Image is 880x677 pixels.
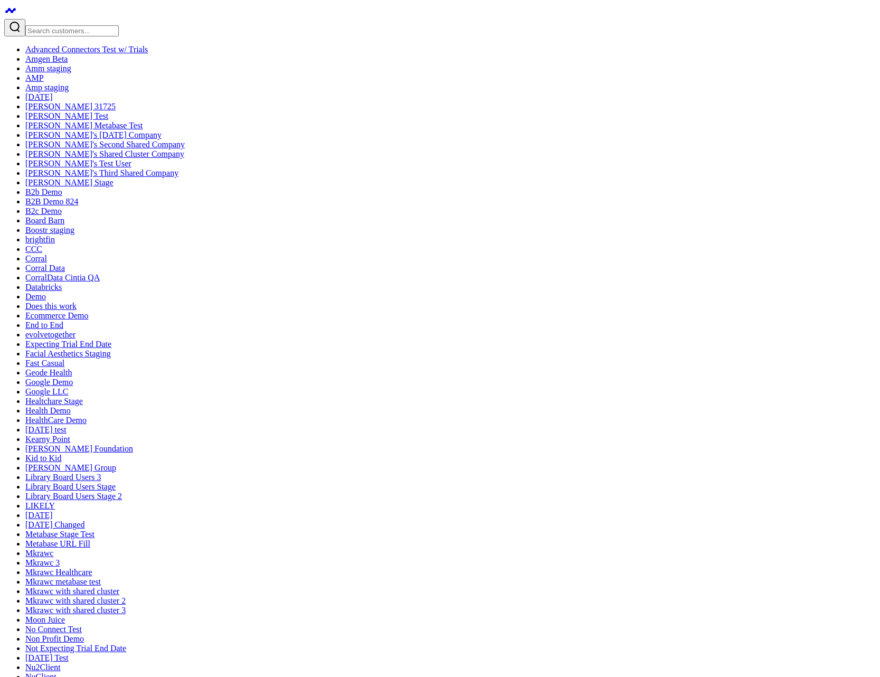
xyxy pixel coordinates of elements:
[25,311,89,320] a: Ecommerce Demo
[25,549,53,558] a: Mkrawc
[25,587,119,596] a: Mkrawc with shared cluster
[25,83,69,92] a: Amp staging
[25,216,64,225] a: Board Barn
[25,197,78,206] a: B2B Demo 824
[25,206,62,215] a: B2c Demo
[25,25,119,36] input: Search customers input
[25,283,62,292] a: Databricks
[25,330,75,339] a: evolvetogether
[25,159,131,168] a: [PERSON_NAME]'s Test User
[25,102,116,111] a: [PERSON_NAME] 31725
[25,121,143,130] a: [PERSON_NAME] Metabase Test
[4,19,25,36] button: Search customers button
[25,406,71,415] a: Health Demo
[25,245,42,253] a: CCC
[25,178,113,187] a: [PERSON_NAME] Stage
[25,321,63,330] a: End to End
[25,501,55,510] a: LIKELY
[25,397,83,406] a: Healtchare Stage
[25,634,84,643] a: Non Profit Demo
[25,292,46,301] a: Demo
[25,615,65,624] a: Moon Juice
[25,435,70,444] a: Kearny Point
[25,168,178,177] a: [PERSON_NAME]'s Third Shared Company
[25,349,111,358] a: Facial Aesthetics Staging
[25,416,87,425] a: HealthCare Demo
[25,73,44,82] a: AMP
[25,606,126,615] a: Mkrawc with shared cluster 3
[25,64,71,73] a: Amm staging
[25,644,126,653] a: Not Expecting Trial End Date
[25,140,185,149] a: [PERSON_NAME]'s Second Shared Company
[25,454,61,463] a: Kid to Kid
[25,568,92,577] a: Mkrawc Healthcare
[25,130,162,139] a: [PERSON_NAME]'s [DATE] Company
[25,511,53,520] a: [DATE]
[25,625,82,634] a: No Connect Test
[25,359,64,368] a: Fast Casual
[25,653,69,662] a: [DATE] Test
[25,378,73,387] a: Google Demo
[25,235,55,244] a: brightfin
[25,264,65,272] a: Corral Data
[25,387,68,396] a: Google LLC
[25,92,53,101] a: [DATE]
[25,463,116,472] a: [PERSON_NAME] Group
[25,558,60,567] a: Mkrawc 3
[25,45,148,54] a: Advanced Connectors Test w/ Trials
[25,577,101,586] a: Mkrawc metabase test
[25,444,133,453] a: [PERSON_NAME] Foundation
[25,520,84,529] a: [DATE] Changed
[25,302,77,311] a: Does this work
[25,187,62,196] a: B2b Demo
[25,225,74,234] a: Boostr staging
[25,482,116,491] a: Library Board Users Stage
[25,111,108,120] a: [PERSON_NAME] Test
[25,273,100,282] a: CorralData Cintia QA
[25,425,67,434] a: [DATE] test
[25,54,68,63] a: Amgen Beta
[25,530,94,539] a: Metabase Stage Test
[25,539,90,548] a: Metabase URL Fill
[25,473,101,482] a: Library Board Users 3
[25,492,122,501] a: Library Board Users Stage 2
[25,596,126,605] a: Mkrawc with shared cluster 2
[25,149,184,158] a: [PERSON_NAME]'s Shared Cluster Company
[25,663,61,672] a: Nu2Client
[25,340,111,349] a: Expecting Trial End Date
[25,254,47,263] a: Corral
[25,368,72,377] a: Geode Health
